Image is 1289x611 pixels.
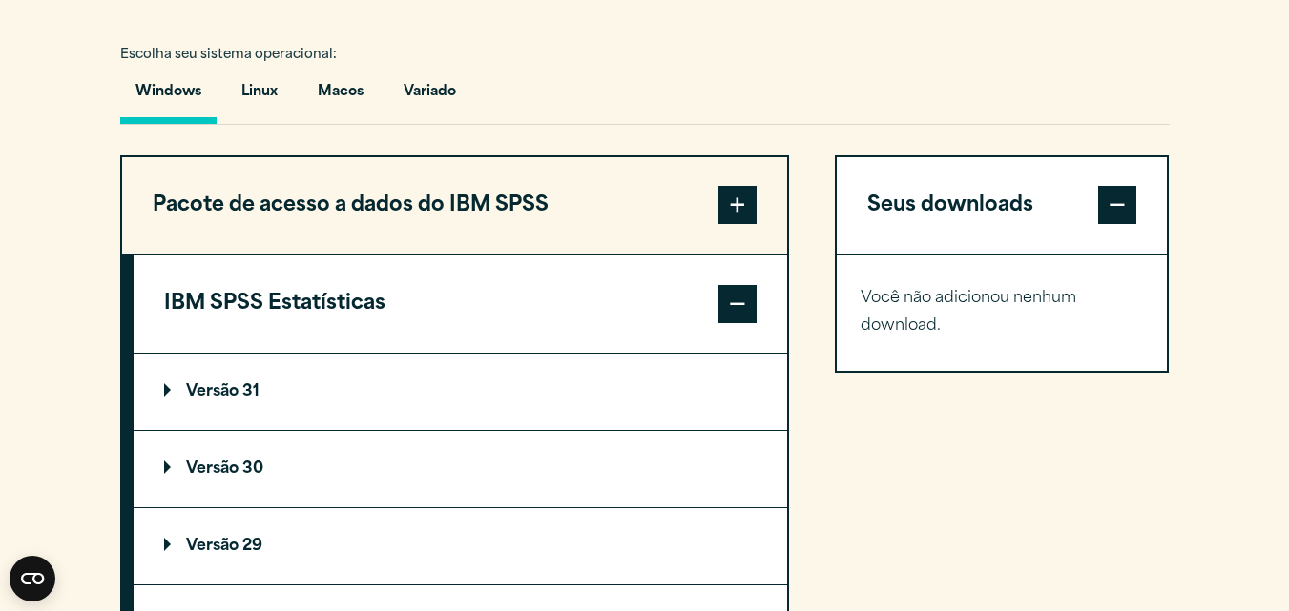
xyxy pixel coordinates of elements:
font: Você não adicionou nenhum download. [861,291,1076,334]
font: Windows [135,85,201,99]
button: Pacote de acesso a dados do IBM SPSS [122,157,787,255]
summary: Versão 29 [134,508,787,584]
div: Seus downloads [837,254,1168,371]
button: IBM SPSS Estatísticas [134,255,787,353]
font: Versão 30 [186,461,263,477]
button: Seus downloads [837,157,1168,255]
font: Versão 29 [186,539,262,554]
font: Escolha seu sistema operacional: [120,49,337,61]
font: Linux [241,85,278,99]
summary: Versão 30 [134,431,787,507]
font: Macos [318,85,364,99]
font: Pacote de acesso a dados do IBM SPSS [153,195,549,215]
font: Versão 31 [186,384,260,399]
font: Variado [404,85,456,99]
font: Seus downloads [867,195,1033,215]
summary: Versão 31 [134,354,787,430]
font: IBM SPSS Estatísticas [164,294,385,314]
button: Open CMP widget [10,556,55,601]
